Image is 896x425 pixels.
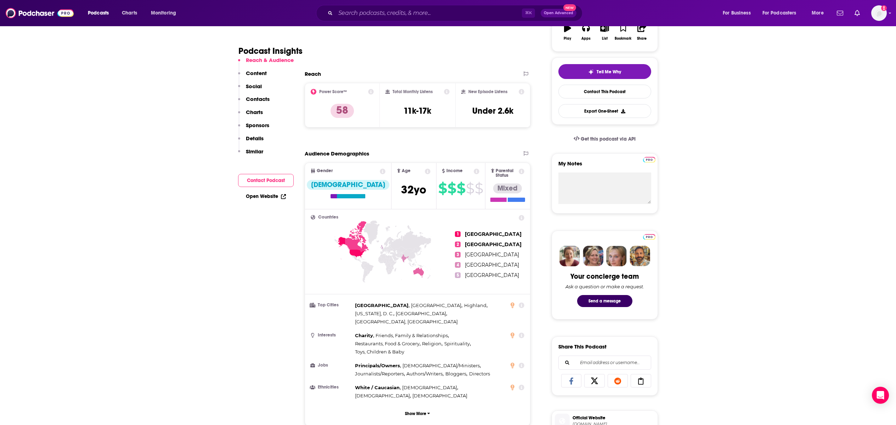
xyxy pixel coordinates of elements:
span: Restaurants, Food & Grocery [355,341,419,346]
a: Get this podcast via API [568,130,642,148]
span: , [444,340,471,348]
span: [DEMOGRAPHIC_DATA] [412,393,467,398]
a: Pro website [643,233,655,240]
span: , [355,301,410,310]
span: [GEOGRAPHIC_DATA] [465,251,519,258]
span: , [396,310,447,318]
span: 5 [455,272,461,278]
button: open menu [807,7,833,19]
span: [GEOGRAPHIC_DATA] [465,231,522,237]
svg: Add a profile image [881,5,887,11]
a: Pro website [643,156,655,163]
span: $ [438,183,447,194]
button: Contact Podcast [238,174,294,187]
span: Tell Me Why [597,69,621,75]
span: [GEOGRAPHIC_DATA] [355,302,408,308]
h2: Power Score™ [319,89,347,94]
button: open menu [146,7,185,19]
input: Search podcasts, credits, & more... [336,7,522,19]
button: Content [238,70,267,83]
button: Share [632,19,651,45]
a: Share on Reddit [608,374,628,387]
span: Charts [122,8,137,18]
p: Sponsors [246,122,269,129]
button: tell me why sparkleTell Me Why [558,64,651,79]
span: White / Caucasian [355,385,400,390]
h3: Share This Podcast [558,343,607,350]
span: Highland [464,302,486,308]
h3: Top Cities [311,303,352,307]
a: Contact This Podcast [558,85,651,98]
span: , [355,384,401,392]
button: Show More [311,407,525,420]
h3: Jobs [311,363,352,368]
span: Official Website [573,415,655,421]
span: [DEMOGRAPHIC_DATA] [402,385,457,390]
img: Podchaser Pro [643,157,655,163]
button: Play [558,19,577,45]
span: [GEOGRAPHIC_DATA] [465,241,522,248]
span: $ [466,183,474,194]
span: [US_STATE], D. C. [355,311,393,316]
input: Email address or username... [564,356,645,369]
p: Details [246,135,264,142]
span: [DEMOGRAPHIC_DATA]/Ministers [402,363,480,368]
img: Podchaser - Follow, Share and Rate Podcasts [6,6,74,20]
span: , [376,331,449,340]
span: 2 [455,242,461,247]
span: Journalists/Reporters [355,371,404,376]
p: Social [246,83,262,90]
span: , [402,384,458,392]
button: Send a message [577,295,632,307]
a: Share on Facebook [561,374,582,387]
span: [GEOGRAPHIC_DATA] [411,302,461,308]
span: , [422,340,443,348]
span: 4 [455,262,461,268]
span: Parental Status [496,169,518,178]
button: open menu [758,7,807,19]
h2: Audience Demographics [305,150,369,157]
span: 32 yo [401,183,426,197]
p: Reach & Audience [246,57,294,63]
button: Bookmark [614,19,632,45]
button: List [595,19,614,45]
h3: Under 2.6k [472,106,513,116]
div: Play [564,36,571,41]
button: open menu [718,7,760,19]
a: Show notifications dropdown [852,7,863,19]
div: Search podcasts, credits, & more... [323,5,589,21]
span: For Podcasters [762,8,796,18]
button: Show profile menu [871,5,887,21]
span: [DEMOGRAPHIC_DATA] [355,393,410,398]
img: Sydney Profile [559,246,580,266]
button: Open AdvancedNew [541,9,576,17]
span: Age [402,169,411,173]
span: More [812,8,824,18]
a: Copy Link [631,374,651,387]
span: Countries [318,215,338,220]
img: Barbara Profile [583,246,603,266]
button: Contacts [238,96,270,109]
button: Reach & Audience [238,57,294,70]
h2: Reach [305,70,321,77]
h3: Ethnicities [311,385,352,390]
h2: Total Monthly Listens [393,89,433,94]
span: Monitoring [151,8,176,18]
span: Toys, Children & Baby [355,349,404,355]
div: Apps [581,36,591,41]
a: Show notifications dropdown [834,7,846,19]
span: Charity [355,333,373,338]
div: Bookmark [615,36,631,41]
span: For Business [723,8,751,18]
h1: Podcast Insights [238,46,303,56]
div: Ask a question or make a request. [565,284,644,289]
span: Spirituality [444,341,470,346]
div: Mixed [493,183,522,193]
a: Share on X/Twitter [584,374,605,387]
span: Get this podcast via API [581,136,636,142]
div: Share [637,36,647,41]
span: 3 [455,252,461,257]
p: Similar [246,148,263,155]
span: , [406,370,444,378]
